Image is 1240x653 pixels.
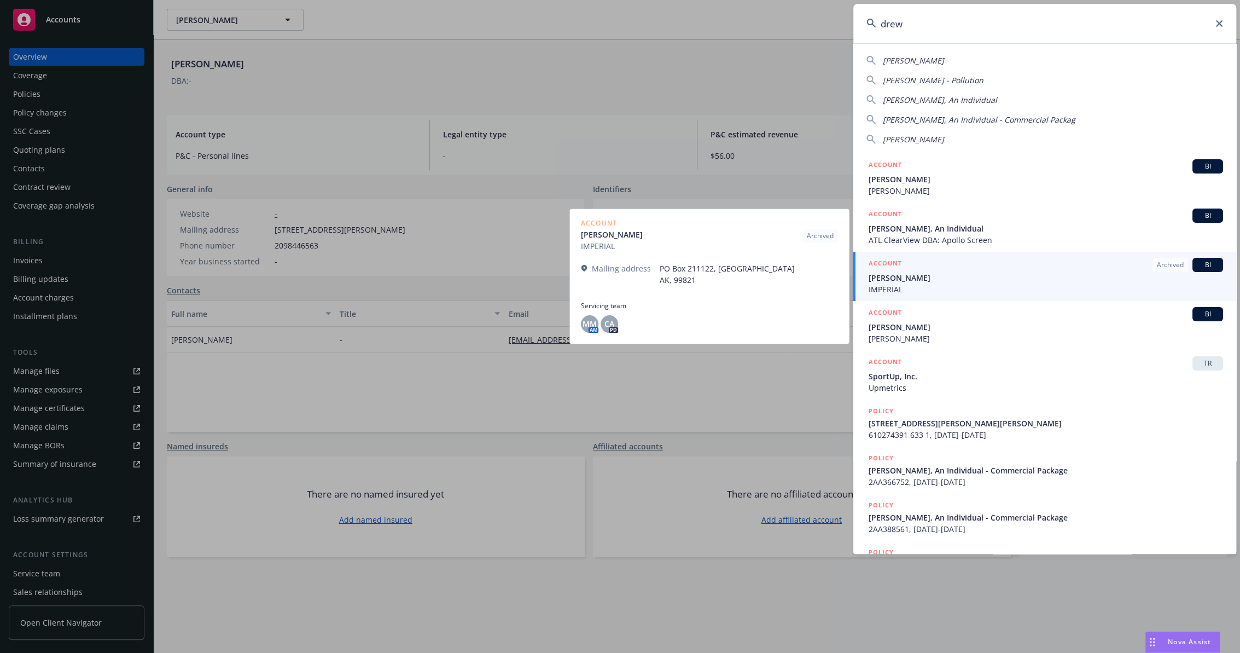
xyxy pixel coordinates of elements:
[869,174,1223,185] span: [PERSON_NAME]
[869,406,894,417] h5: POLICY
[869,284,1223,295] span: IMPERIAL
[869,429,1223,441] span: 610274391 633 1, [DATE]-[DATE]
[869,465,1223,476] span: [PERSON_NAME], An Individual - Commercial Package
[883,134,944,145] span: [PERSON_NAME]
[853,252,1236,301] a: ACCOUNTArchivedBI[PERSON_NAME]IMPERIAL
[869,453,894,464] h5: POLICY
[869,382,1223,394] span: Upmetrics
[1197,309,1219,319] span: BI
[869,223,1223,234] span: [PERSON_NAME], An Individual
[1197,211,1219,221] span: BI
[883,55,944,66] span: [PERSON_NAME]
[853,4,1236,43] input: Search...
[853,203,1236,252] a: ACCOUNTBI[PERSON_NAME], An IndividualATL ClearView DBA: Apollo Screen
[869,512,1223,523] span: [PERSON_NAME], An Individual - Commercial Package
[1197,161,1219,171] span: BI
[869,418,1223,429] span: [STREET_ADDRESS][PERSON_NAME][PERSON_NAME]
[869,272,1223,284] span: [PERSON_NAME]
[869,258,902,271] h5: ACCOUNT
[869,234,1223,246] span: ATL ClearView DBA: Apollo Screen
[869,523,1223,535] span: 2AA388561, [DATE]-[DATE]
[869,209,902,222] h5: ACCOUNT
[1197,260,1219,270] span: BI
[883,95,997,105] span: [PERSON_NAME], An Individual
[853,447,1236,494] a: POLICY[PERSON_NAME], An Individual - Commercial Package2AA366752, [DATE]-[DATE]
[1168,637,1211,646] span: Nova Assist
[853,541,1236,588] a: POLICY
[853,301,1236,350] a: ACCOUNTBI[PERSON_NAME][PERSON_NAME]
[853,350,1236,400] a: ACCOUNTTRSportUp, Inc.Upmetrics
[869,476,1223,488] span: 2AA366752, [DATE]-[DATE]
[1197,359,1219,368] span: TR
[1157,260,1184,270] span: Archived
[869,371,1223,382] span: SportUp, Inc.
[853,400,1236,447] a: POLICY[STREET_ADDRESS][PERSON_NAME][PERSON_NAME]610274391 633 1, [DATE]-[DATE]
[869,185,1223,197] span: [PERSON_NAME]
[869,159,902,172] h5: ACCOUNT
[1145,631,1220,653] button: Nova Assist
[869,356,902,369] h5: ACCOUNT
[869,500,894,511] h5: POLICY
[869,547,894,558] h5: POLICY
[883,114,1075,125] span: [PERSON_NAME], An Individual - Commercial Packag
[869,321,1223,333] span: [PERSON_NAME]
[853,153,1236,203] a: ACCOUNTBI[PERSON_NAME][PERSON_NAME]
[883,75,983,85] span: [PERSON_NAME] - Pollution
[869,333,1223,344] span: [PERSON_NAME]
[869,307,902,320] h5: ACCOUNT
[853,494,1236,541] a: POLICY[PERSON_NAME], An Individual - Commercial Package2AA388561, [DATE]-[DATE]
[1145,632,1159,652] div: Drag to move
